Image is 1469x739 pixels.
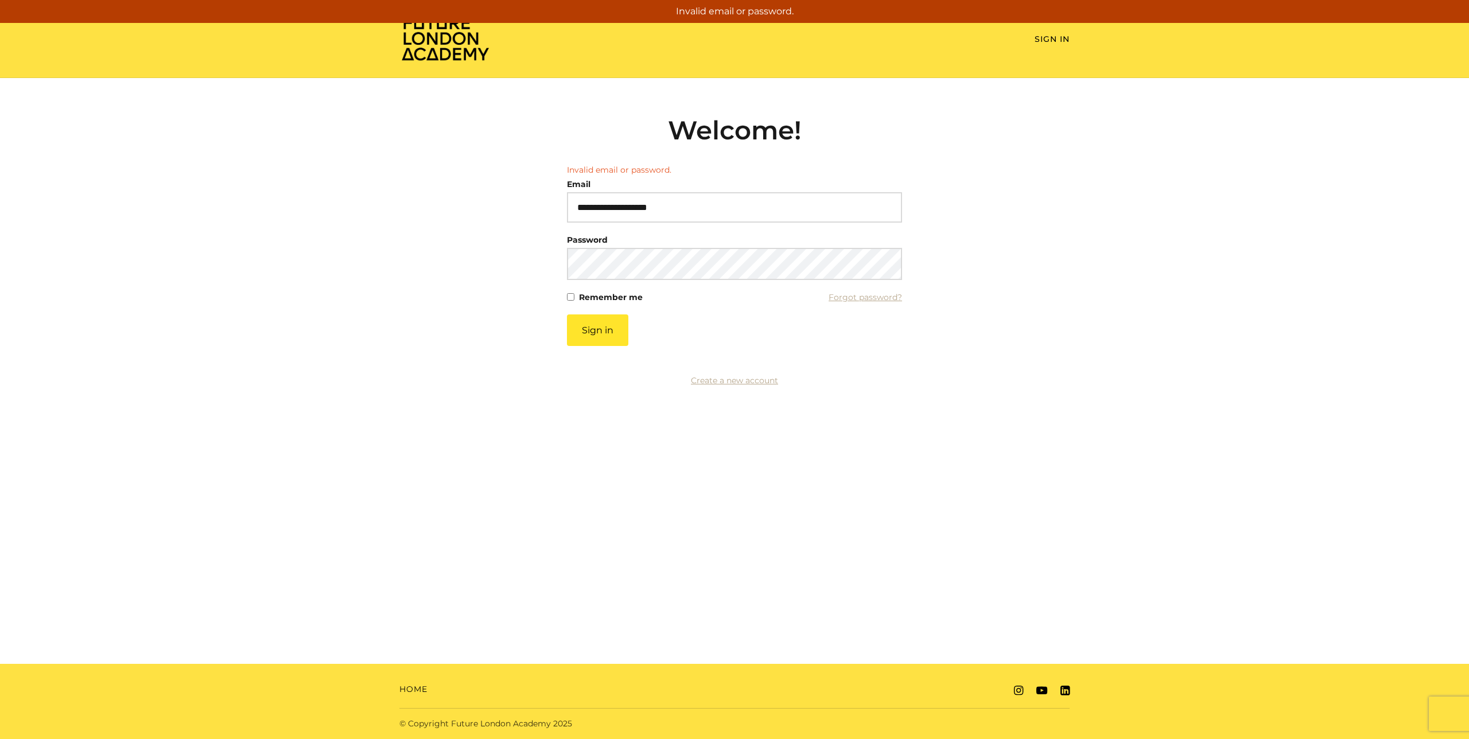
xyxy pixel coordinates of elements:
[567,232,608,248] label: Password
[829,289,902,305] a: Forgot password?
[579,289,643,305] label: Remember me
[390,718,734,730] div: © Copyright Future London Academy 2025
[691,375,778,386] a: Create a new account
[567,314,628,346] button: Sign in
[567,115,902,146] h2: Welcome!
[399,15,491,61] img: Home Page
[5,5,1464,18] p: Invalid email or password.
[399,683,428,695] a: Home
[567,314,577,617] label: If you are a human, ignore this field
[567,164,902,176] li: Invalid email or password.
[567,176,590,192] label: Email
[1035,34,1070,44] a: Sign In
